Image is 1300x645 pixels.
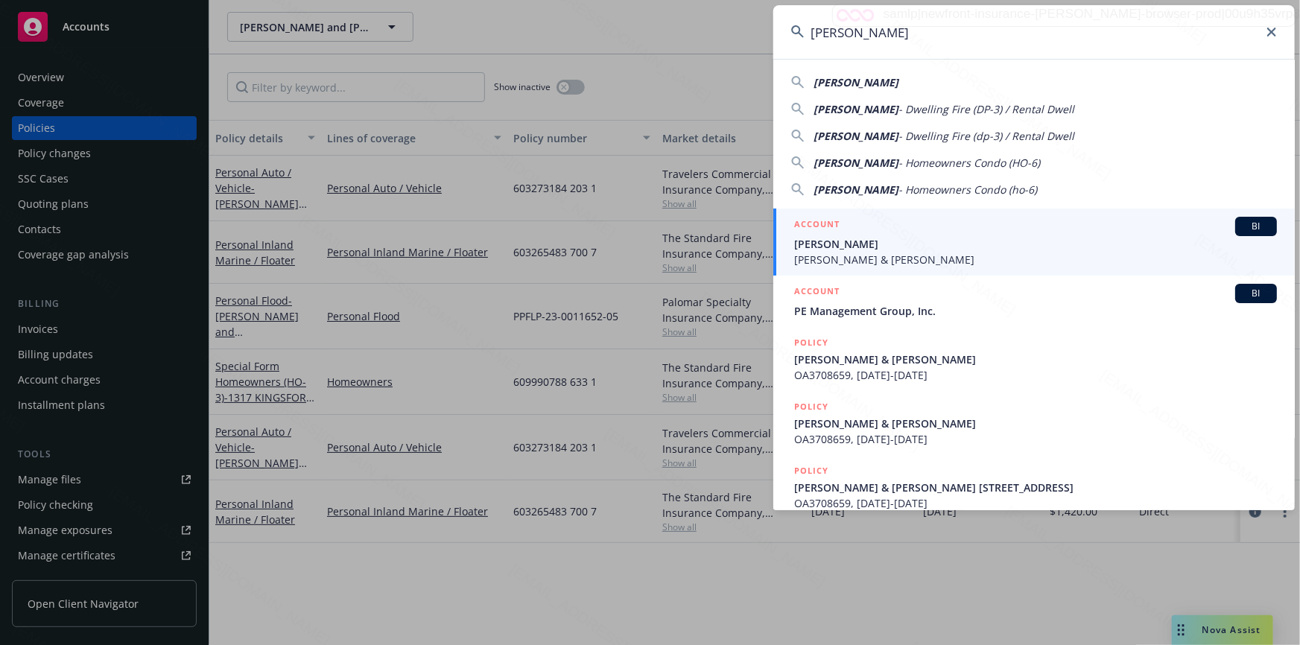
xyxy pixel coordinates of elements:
span: [PERSON_NAME] [814,129,898,143]
span: - Dwelling Fire (dp-3) / Rental Dwell [898,129,1074,143]
span: OA3708659, [DATE]-[DATE] [794,367,1277,383]
a: ACCOUNTBIPE Management Group, Inc. [773,276,1295,327]
span: OA3708659, [DATE]-[DATE] [794,495,1277,511]
span: [PERSON_NAME] & [PERSON_NAME] [794,352,1277,367]
a: POLICY[PERSON_NAME] & [PERSON_NAME]OA3708659, [DATE]-[DATE] [773,391,1295,455]
span: OA3708659, [DATE]-[DATE] [794,431,1277,447]
h5: ACCOUNT [794,217,840,235]
span: [PERSON_NAME] & [PERSON_NAME] [794,416,1277,431]
span: PE Management Group, Inc. [794,303,1277,319]
span: [PERSON_NAME] [814,156,898,170]
span: - Homeowners Condo (HO-6) [898,156,1040,170]
input: Search... [773,5,1295,59]
a: POLICY[PERSON_NAME] & [PERSON_NAME]OA3708659, [DATE]-[DATE] [773,327,1295,391]
h5: POLICY [794,463,828,478]
span: [PERSON_NAME] [814,182,898,197]
span: - Dwelling Fire (DP-3) / Rental Dwell [898,102,1074,116]
h5: POLICY [794,335,828,350]
a: POLICY[PERSON_NAME] & [PERSON_NAME] [STREET_ADDRESS]OA3708659, [DATE]-[DATE] [773,455,1295,519]
h5: ACCOUNT [794,284,840,302]
span: BI [1241,287,1271,300]
span: [PERSON_NAME] [814,75,898,89]
span: [PERSON_NAME] [814,102,898,116]
span: [PERSON_NAME] & [PERSON_NAME] [794,252,1277,267]
span: BI [1241,220,1271,233]
span: [PERSON_NAME] [794,236,1277,252]
h5: POLICY [794,399,828,414]
span: [PERSON_NAME] & [PERSON_NAME] [STREET_ADDRESS] [794,480,1277,495]
a: ACCOUNTBI[PERSON_NAME][PERSON_NAME] & [PERSON_NAME] [773,209,1295,276]
span: - Homeowners Condo (ho-6) [898,182,1037,197]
